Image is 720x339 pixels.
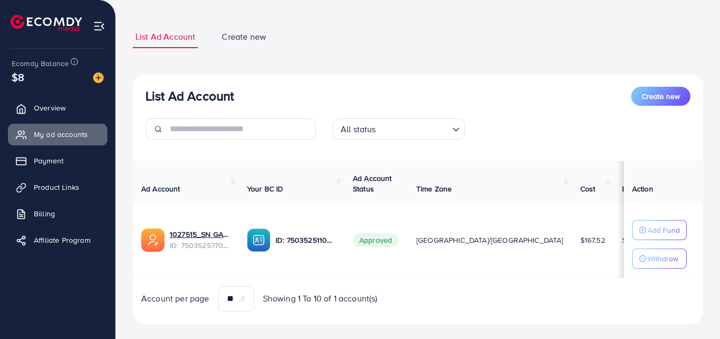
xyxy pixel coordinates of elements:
[170,229,230,240] a: 1027515_SN GARMENTS Ads_1747050736885
[580,235,605,245] span: $167.52
[8,230,107,251] a: Affiliate Program
[11,15,82,31] img: logo
[675,291,712,331] iframe: Chat
[631,87,690,106] button: Create new
[353,233,398,247] span: Approved
[416,184,452,194] span: Time Zone
[353,173,392,194] span: Ad Account Status
[333,118,465,140] div: Search for option
[12,69,24,85] span: $8
[247,184,284,194] span: Your BC ID
[632,220,687,240] button: Add Fund
[93,20,105,32] img: menu
[135,31,195,43] span: List Ad Account
[34,129,88,140] span: My ad accounts
[141,184,180,194] span: Ad Account
[34,155,63,166] span: Payment
[247,228,270,252] img: ic-ba-acc.ded83a64.svg
[170,229,230,251] div: <span class='underline'>1027515_SN GARMENTS Ads_1747050736885</span></br>7503525770884497409
[141,292,209,305] span: Account per page
[8,203,107,224] a: Billing
[632,184,653,194] span: Action
[170,240,230,251] span: ID: 7503525770884497409
[416,235,563,245] span: [GEOGRAPHIC_DATA]/[GEOGRAPHIC_DATA]
[34,208,55,219] span: Billing
[145,88,234,104] h3: List Ad Account
[34,103,66,113] span: Overview
[8,177,107,198] a: Product Links
[263,292,378,305] span: Showing 1 To 10 of 1 account(s)
[642,91,680,102] span: Create new
[339,122,378,137] span: All status
[648,252,678,265] p: Withdraw
[93,72,104,83] img: image
[8,97,107,118] a: Overview
[141,228,165,252] img: ic-ads-acc.e4c84228.svg
[276,234,336,246] p: ID: 7503525110671310864
[580,184,596,194] span: Cost
[8,150,107,171] a: Payment
[648,224,680,236] p: Add Fund
[222,31,266,43] span: Create new
[8,124,107,145] a: My ad accounts
[632,249,687,269] button: Withdraw
[34,182,79,193] span: Product Links
[12,58,69,69] span: Ecomdy Balance
[34,235,90,245] span: Affiliate Program
[379,120,448,137] input: Search for option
